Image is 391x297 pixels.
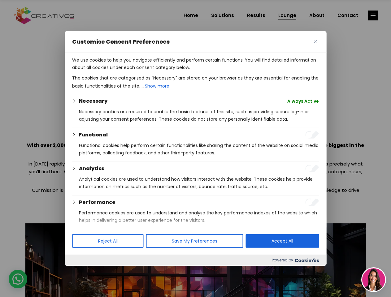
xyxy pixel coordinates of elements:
img: agent [362,268,385,291]
p: We use cookies to help you navigate efficiently and perform certain functions. You will find deta... [72,56,319,71]
button: Accept All [245,234,319,248]
p: The cookies that are categorised as "Necessary" are stored on your browser as they are essential ... [72,74,319,90]
button: Necessary [79,97,107,105]
button: Functional [79,131,108,139]
span: Customise Consent Preferences [72,38,170,45]
div: Customise Consent Preferences [65,31,326,266]
img: Close [314,40,317,43]
p: Performance cookies are used to understand and analyse the key performance indexes of the website... [79,209,319,224]
p: Analytical cookies are used to understand how visitors interact with the website. These cookies h... [79,175,319,190]
button: Save My Preferences [146,234,243,248]
button: Close [311,38,319,45]
p: Functional cookies help perform certain functionalities like sharing the content of the website o... [79,142,319,157]
input: Enable Analytics [305,165,319,172]
button: Reject All [72,234,143,248]
div: Powered by [65,255,326,266]
img: Cookieyes logo [295,258,319,262]
p: Necessary cookies are required to enable the basic features of this site, such as providing secur... [79,108,319,123]
button: Performance [79,199,115,206]
button: Analytics [79,165,104,172]
span: Always Active [287,97,319,105]
button: Show more [144,82,170,90]
input: Enable Performance [305,199,319,206]
input: Enable Functional [305,131,319,139]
